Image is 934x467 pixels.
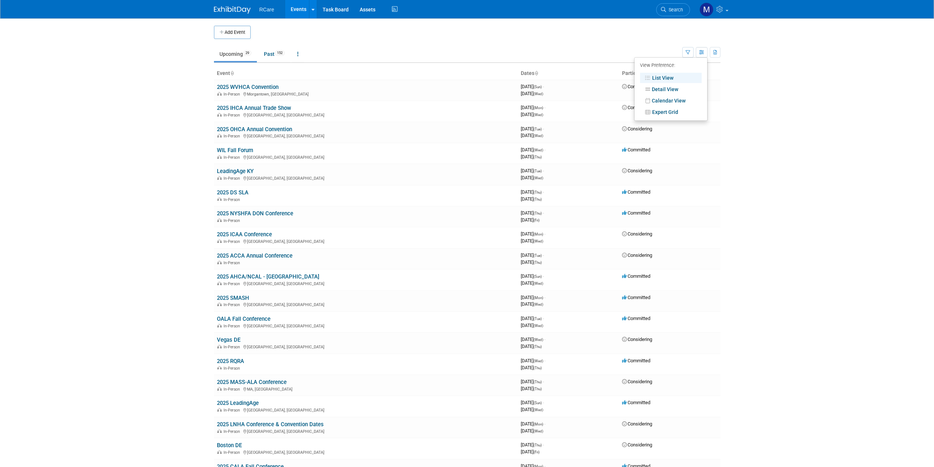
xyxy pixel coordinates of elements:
img: In-Person Event [217,155,222,159]
span: [DATE] [521,168,544,173]
a: Sort by Start Date [534,70,538,76]
span: In-Person [223,176,242,181]
span: [DATE] [521,196,542,202]
span: (Thu) [534,345,542,349]
div: [GEOGRAPHIC_DATA], [GEOGRAPHIC_DATA] [217,449,515,455]
span: Committed [622,400,650,405]
span: - [543,252,544,258]
span: [DATE] [521,301,543,307]
img: In-Person Event [217,113,222,116]
span: (Wed) [534,429,543,433]
span: In-Person [223,113,242,118]
span: (Mon) [534,422,543,426]
span: [DATE] [521,323,543,328]
span: (Wed) [534,92,543,96]
a: List View [640,73,702,83]
button: Add Event [214,26,251,39]
span: [DATE] [521,112,543,117]
span: (Tue) [534,127,542,131]
span: [DATE] [521,154,542,159]
img: In-Person Event [217,281,222,285]
span: - [544,105,545,110]
span: (Wed) [534,148,543,152]
a: Search [656,3,690,16]
span: Search [666,7,683,12]
span: [DATE] [521,316,544,321]
span: [DATE] [521,421,545,427]
span: In-Person [223,261,242,265]
span: Considering [622,84,652,89]
span: Considering [622,421,652,427]
span: [DATE] [521,252,544,258]
span: (Wed) [534,281,543,285]
span: [DATE] [521,365,542,370]
span: (Fri) [534,450,539,454]
span: (Tue) [534,317,542,321]
span: (Mon) [534,106,543,110]
div: View Preference: [640,60,702,72]
span: Considering [622,168,652,173]
a: 2025 LNHA Conference & Convention Dates [217,421,324,428]
span: [DATE] [521,231,545,237]
span: - [543,316,544,321]
div: [GEOGRAPHIC_DATA], [GEOGRAPHIC_DATA] [217,112,515,118]
span: [DATE] [521,337,545,342]
img: In-Person Event [217,239,222,243]
span: - [543,189,544,195]
a: Expert Grid [640,107,702,117]
a: 2025 NYSHFA DON Conference [217,210,293,217]
span: In-Person [223,281,242,286]
span: [DATE] [521,175,543,180]
span: [DATE] [521,147,545,152]
span: In-Person [223,92,242,97]
img: In-Person Event [217,261,222,264]
img: In-Person Event [217,450,222,454]
div: [GEOGRAPHIC_DATA], [GEOGRAPHIC_DATA] [217,407,515,413]
div: [GEOGRAPHIC_DATA], [GEOGRAPHIC_DATA] [217,301,515,307]
span: (Thu) [534,261,542,265]
span: [DATE] [521,344,542,349]
span: (Wed) [534,134,543,138]
a: Detail View [640,84,702,94]
div: [GEOGRAPHIC_DATA], [GEOGRAPHIC_DATA] [217,428,515,434]
span: [DATE] [521,91,543,96]
img: In-Person Event [217,134,222,137]
span: [DATE] [521,280,543,286]
span: - [544,231,545,237]
a: Past152 [258,47,290,61]
span: (Mon) [534,232,543,236]
span: Committed [622,316,650,321]
span: In-Person [223,429,242,434]
img: In-Person Event [217,218,222,222]
span: In-Person [223,197,242,202]
span: (Wed) [534,408,543,412]
a: 2025 AHCA/NCAL - [GEOGRAPHIC_DATA] [217,273,319,280]
a: Upcoming29 [214,47,257,61]
span: In-Person [223,324,242,328]
span: (Wed) [534,176,543,180]
span: [DATE] [521,238,543,244]
span: - [543,273,544,279]
a: Sort by Event Name [230,70,234,76]
a: WIL Fall Forum [217,147,253,154]
img: In-Person Event [217,302,222,306]
span: - [544,147,545,152]
div: [GEOGRAPHIC_DATA], [GEOGRAPHIC_DATA] [217,175,515,181]
div: [GEOGRAPHIC_DATA], [GEOGRAPHIC_DATA] [217,323,515,328]
span: In-Person [223,134,242,139]
img: In-Person Event [217,176,222,180]
th: Event [214,67,518,80]
span: - [543,210,544,216]
span: [DATE] [521,442,544,448]
span: (Thu) [534,155,542,159]
span: In-Person [223,345,242,349]
span: In-Person [223,450,242,455]
span: [DATE] [521,449,539,455]
a: 2025 DS SLA [217,189,248,196]
span: Considering [622,442,652,448]
span: In-Person [223,155,242,160]
a: 2025 SMASH [217,295,249,301]
a: 2025 RQRA [217,358,244,364]
span: - [543,442,544,448]
span: - [543,126,544,132]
